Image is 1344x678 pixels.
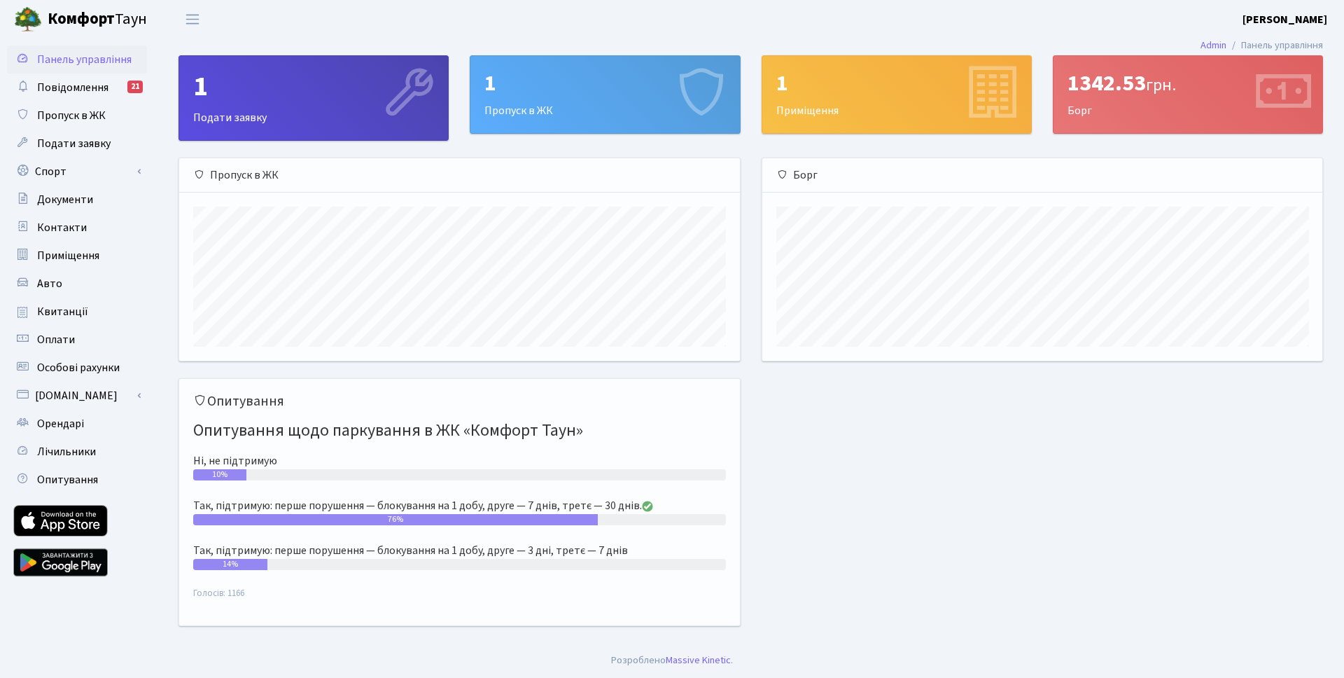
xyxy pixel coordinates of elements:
div: 14% [193,559,267,570]
img: logo.png [14,6,42,34]
div: 76% [193,514,598,525]
a: Документи [7,186,147,214]
a: Приміщення [7,242,147,270]
a: Massive Kinetic [666,653,731,667]
span: Квитанції [37,304,88,319]
div: 1 [193,70,434,104]
div: Подати заявку [179,56,448,140]
span: Орендарі [37,416,84,431]
a: [DOMAIN_NAME] [7,382,147,410]
small: Голосів: 1166 [193,587,726,611]
a: Лічильники [7,438,147,466]
a: Квитанції [7,298,147,326]
a: Повідомлення21 [7,74,147,102]
a: Авто [7,270,147,298]
span: грн. [1146,73,1176,97]
a: Пропуск в ЖК [7,102,147,130]
a: Особові рахунки [7,354,147,382]
div: 1 [484,70,725,97]
div: Ні, не підтримую [193,452,726,469]
a: Спорт [7,158,147,186]
a: 1Подати заявку [178,55,449,141]
span: Документи [37,192,93,207]
span: Пропуск в ЖК [37,108,106,123]
a: Оплати [7,326,147,354]
a: Опитування [7,466,147,494]
button: Переключити навігацію [175,8,210,31]
div: Пропуск в ЖК [470,56,739,133]
li: Панель управління [1226,38,1323,53]
div: Так, підтримую: перше порушення — блокування на 1 добу, друге — 7 днів, третє — 30 днів. [193,497,726,514]
b: [PERSON_NAME] [1242,12,1327,27]
span: Авто [37,276,62,291]
div: Так, підтримую: перше порушення — блокування на 1 добу, друге — 3 дні, третє — 7 днів [193,542,726,559]
div: Пропуск в ЖК [179,158,740,193]
a: 1Пропуск в ЖК [470,55,740,134]
span: Таун [48,8,147,32]
nav: breadcrumb [1179,31,1344,60]
a: [PERSON_NAME] [1242,11,1327,28]
a: Admin [1200,38,1226,53]
span: Приміщення [37,248,99,263]
span: Особові рахунки [37,360,120,375]
div: 10% [193,469,246,480]
a: Орендарі [7,410,147,438]
span: Лічильники [37,444,96,459]
span: Подати заявку [37,136,111,151]
div: Розроблено . [611,653,733,668]
a: Контакти [7,214,147,242]
div: 21 [127,81,143,93]
span: Опитування [37,472,98,487]
b: Комфорт [48,8,115,30]
span: Панель управління [37,52,132,67]
h5: Опитування [193,393,726,410]
div: 1342.53 [1067,70,1308,97]
a: Панель управління [7,46,147,74]
div: Борг [762,158,1323,193]
span: Оплати [37,332,75,347]
div: Приміщення [762,56,1031,133]
a: 1Приміщення [762,55,1032,134]
span: Контакти [37,220,87,235]
span: Повідомлення [37,80,108,95]
div: 1 [776,70,1017,97]
a: Подати заявку [7,130,147,158]
h4: Опитування щодо паркування в ЖК «Комфорт Таун» [193,415,726,447]
div: Борг [1053,56,1322,133]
